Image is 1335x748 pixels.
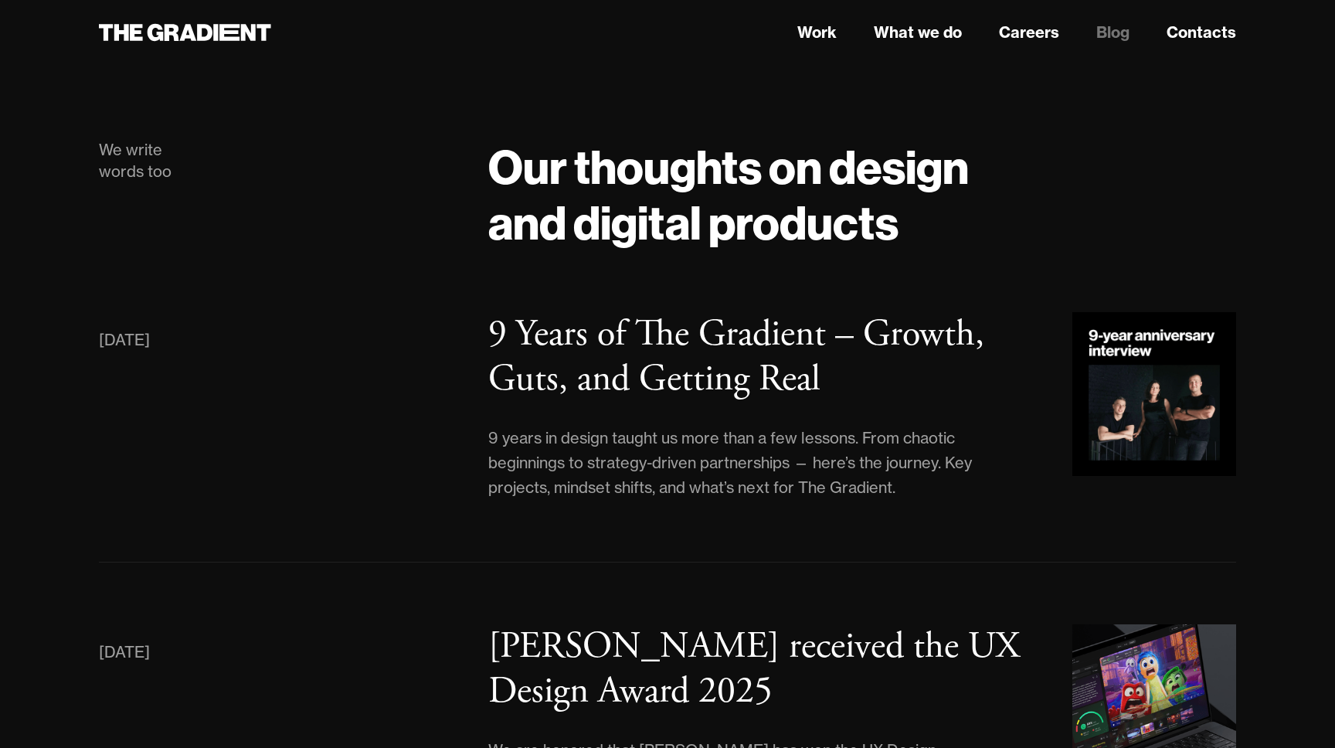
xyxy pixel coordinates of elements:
a: Careers [999,21,1059,44]
div: [DATE] [99,328,150,352]
div: We write words too [99,139,457,182]
h3: 9 Years of The Gradient – Growth, Guts, and Getting Real [488,311,984,403]
h1: Our thoughts on design and digital products [488,139,1236,250]
div: [DATE] [99,640,150,665]
a: Contacts [1167,21,1236,44]
a: Blog [1096,21,1129,44]
a: Work [797,21,837,44]
div: 9 years in design taught us more than a few lessons. From chaotic beginnings to strategy-driven p... [488,426,980,500]
h3: [PERSON_NAME] received the UX Design Award 2025 [488,623,1020,715]
a: [DATE]9 Years of The Gradient – Growth, Guts, and Getting Real9 years in design taught us more th... [99,312,1236,500]
a: What we do [874,21,962,44]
